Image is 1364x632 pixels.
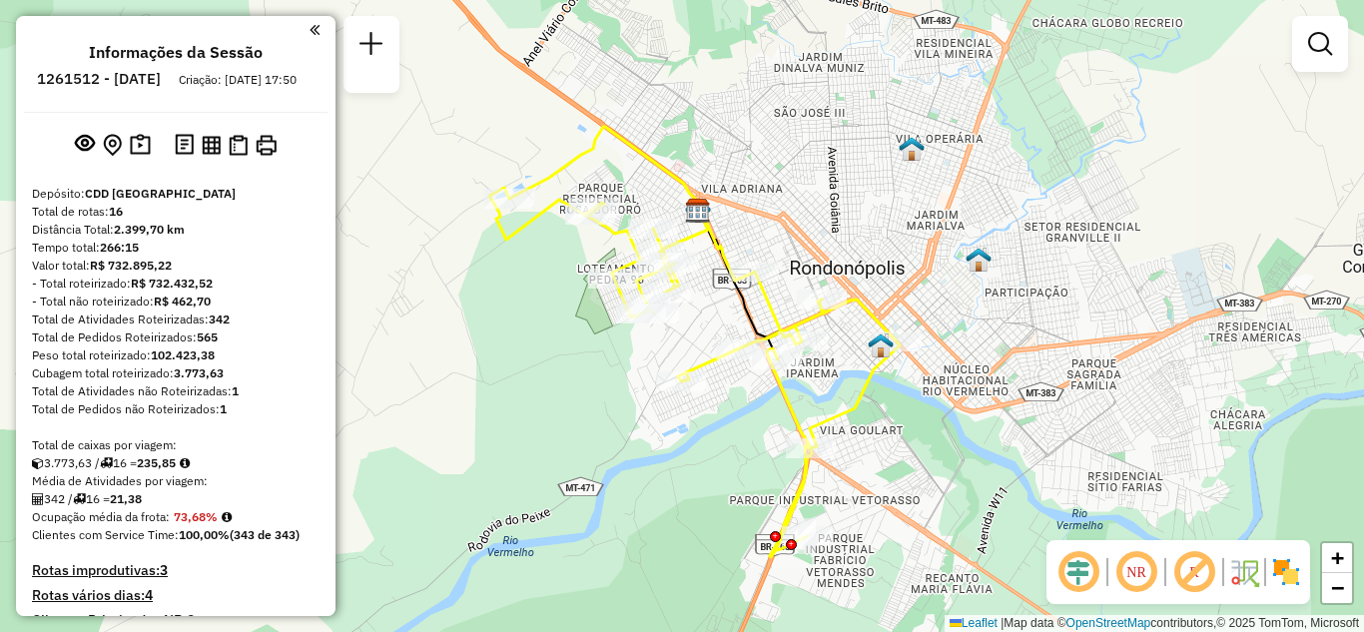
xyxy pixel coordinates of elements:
span: + [1331,545,1344,570]
strong: 565 [197,329,218,344]
button: Exibir sessão original [71,129,99,161]
h4: Rotas improdutivas: [32,562,320,579]
a: Zoom in [1322,543,1352,573]
button: Imprimir Rotas [252,131,281,160]
button: Visualizar relatório de Roteirização [198,131,225,158]
strong: 342 [209,312,230,326]
div: Map data © contributors,© 2025 TomTom, Microsoft [945,615,1364,632]
img: CDD Rondonópolis [685,198,711,224]
strong: 235,85 [137,455,176,470]
span: Ocupação média da frota: [32,509,170,524]
div: Total de Pedidos não Roteirizados: [32,400,320,418]
strong: 1 [220,401,227,416]
strong: R$ 462,70 [154,294,211,309]
strong: 102.423,38 [151,347,215,362]
em: Média calculada utilizando a maior ocupação (%Peso ou %Cubagem) de cada rota da sessão. Rotas cro... [222,511,232,523]
div: 3.773,63 / 16 = [32,454,320,472]
img: Warecloud Casa Jardim Monte Líbano [899,136,925,162]
strong: 266:15 [100,240,139,255]
strong: 3 [160,561,168,579]
div: Total de caixas por viagem: [32,436,320,454]
div: Criação: [DATE] 17:50 [171,71,305,89]
strong: 100,00% [179,527,230,542]
strong: 3.773,63 [174,365,224,380]
div: Peso total roteirizado: [32,346,320,364]
a: Zoom out [1322,573,1352,603]
span: | [1001,616,1004,630]
div: - Total roteirizado: [32,275,320,293]
button: Painel de Sugestão [126,130,155,161]
strong: 0 [187,611,195,629]
img: Exibir/Ocultar setores [1270,556,1302,588]
h4: Informações da Sessão [89,43,263,62]
span: Clientes com Service Time: [32,527,179,542]
strong: 21,38 [110,491,142,506]
i: Meta Caixas/viagem: 222,69 Diferença: 13,16 [180,457,190,469]
strong: R$ 732.432,52 [131,276,213,291]
i: Total de rotas [73,493,86,505]
span: − [1331,575,1344,600]
strong: 73,68% [174,509,218,524]
strong: (343 de 343) [230,527,300,542]
div: 342 / 16 = [32,490,320,508]
i: Total de rotas [100,457,113,469]
strong: 1 [232,383,239,398]
div: Depósito: [32,185,320,203]
strong: CDD [GEOGRAPHIC_DATA] [85,186,236,201]
strong: R$ 732.895,22 [90,258,172,273]
button: Visualizar Romaneio [225,131,252,160]
div: Distância Total: [32,221,320,239]
div: Total de rotas: [32,203,320,221]
button: Logs desbloquear sessão [171,130,198,161]
div: Média de Atividades por viagem: [32,472,320,490]
div: Total de Atividades não Roteirizadas: [32,382,320,400]
span: Ocultar deslocamento [1054,548,1102,596]
div: Total de Atividades Roteirizadas: [32,311,320,328]
button: Centralizar mapa no depósito ou ponto de apoio [99,130,126,161]
img: Fluxo de ruas [1228,556,1260,588]
span: Ocultar NR [1112,548,1160,596]
div: Tempo total: [32,239,320,257]
div: Valor total: [32,257,320,275]
a: Exibir filtros [1300,24,1340,64]
a: OpenStreetMap [1066,616,1151,630]
h4: Clientes Priorizados NR: [32,612,320,629]
img: 120 UDC Light Centro A [868,332,894,358]
a: Leaflet [950,616,998,630]
div: Cubagem total roteirizado: [32,364,320,382]
strong: 4 [145,586,153,604]
span: Exibir rótulo [1170,548,1218,596]
h6: 1261512 - [DATE] [37,70,161,88]
img: WCL Vila Cardoso [966,247,992,273]
i: Cubagem total roteirizado [32,457,44,469]
strong: 2.399,70 km [114,222,185,237]
div: - Total não roteirizado: [32,293,320,311]
h4: Rotas vários dias: [32,587,320,604]
a: Clique aqui para minimizar o painel [310,18,320,41]
a: Nova sessão e pesquisa [351,24,391,69]
i: Total de Atividades [32,493,44,505]
strong: 16 [109,204,123,219]
div: Total de Pedidos Roteirizados: [32,328,320,346]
